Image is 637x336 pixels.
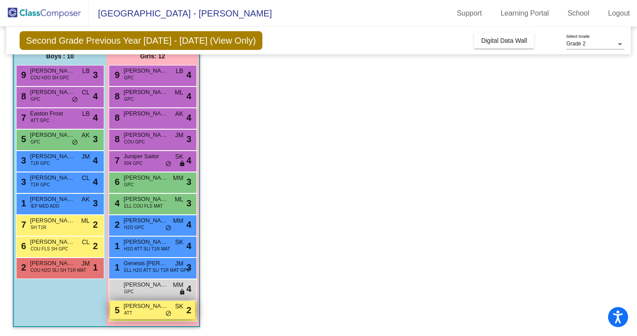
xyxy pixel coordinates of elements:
[173,216,183,225] span: MM
[186,282,191,295] span: 4
[31,246,68,252] span: COU FLS SH GPC
[186,132,191,146] span: 3
[113,177,120,187] span: 6
[124,173,168,182] span: [PERSON_NAME]
[175,109,184,119] span: AK
[19,91,26,101] span: 8
[93,239,98,253] span: 2
[601,6,637,20] a: Logout
[93,68,98,82] span: 3
[494,6,556,20] a: Learning Portal
[175,195,183,204] span: ML
[89,6,272,20] span: [GEOGRAPHIC_DATA] - [PERSON_NAME]
[124,216,168,225] span: [PERSON_NAME]
[186,154,191,167] span: 4
[124,246,170,252] span: H2O ATT SLI T1R MAT
[82,238,90,247] span: CL
[560,6,596,20] a: School
[124,259,168,268] span: Genesis [PERSON_NAME]
[173,280,183,290] span: MM
[179,289,185,296] span: lock
[175,88,183,97] span: ML
[31,139,41,145] span: GPC
[82,259,90,268] span: JM
[124,288,134,295] span: GPC
[30,173,75,182] span: [PERSON_NAME]
[82,195,90,204] span: AK
[31,74,69,81] span: COU H2O SH GPC
[31,224,46,231] span: SH T1R
[19,241,26,251] span: 6
[30,66,75,75] span: [PERSON_NAME]
[19,198,26,208] span: 1
[72,96,78,103] span: do_not_disturb_alt
[175,259,184,268] span: JM
[30,259,75,268] span: [PERSON_NAME]
[173,173,183,183] span: MM
[186,197,191,210] span: 3
[93,197,98,210] span: 3
[81,216,90,225] span: ML
[19,70,26,80] span: 9
[113,113,120,123] span: 8
[93,154,98,167] span: 4
[30,88,75,97] span: [PERSON_NAME]
[124,310,132,316] span: ATT
[175,131,184,140] span: JM
[124,66,168,75] span: [PERSON_NAME]
[481,37,527,44] span: Digital Data Wall
[113,70,120,80] span: 9
[124,131,168,139] span: [PERSON_NAME]
[82,88,90,97] span: CL
[566,41,585,47] span: Grade 2
[93,218,98,231] span: 2
[113,241,120,251] span: 1
[474,33,534,49] button: Digital Data Wall
[124,238,168,246] span: [PERSON_NAME]
[113,262,120,272] span: 1
[186,303,191,317] span: 2
[30,131,75,139] span: [PERSON_NAME]
[124,88,168,97] span: [PERSON_NAME]
[124,74,134,81] span: GPC
[72,139,78,146] span: do_not_disturb_alt
[124,109,168,118] span: [PERSON_NAME]
[30,216,75,225] span: [PERSON_NAME]
[93,261,98,274] span: 1
[113,134,120,144] span: 8
[179,160,185,168] span: lock
[20,31,263,50] span: Second Grade Previous Year [DATE] - [DATE] (View Only)
[186,218,191,231] span: 4
[186,68,191,82] span: 4
[124,139,145,145] span: COU GPC
[19,156,26,165] span: 3
[124,152,168,161] span: Juniper Sailor
[30,238,75,246] span: [PERSON_NAME]
[124,203,163,209] span: ELL COU FLS MAT
[175,152,184,161] span: SK
[113,91,120,101] span: 8
[31,267,86,274] span: COU H2O SLI SH T1R MAT
[31,181,50,188] span: T1R GPC
[113,156,120,165] span: 7
[124,160,143,167] span: 504 GPC
[124,267,190,274] span: ELL H2O ATT SLI T1R MAT GPC
[186,111,191,124] span: 4
[93,132,98,146] span: 3
[93,90,98,103] span: 4
[82,66,90,76] span: LB
[450,6,489,20] a: Support
[31,203,59,209] span: IEP MED ADD
[124,224,144,231] span: H2O GPC
[165,225,171,232] span: do_not_disturb_alt
[31,96,41,102] span: GPC
[14,47,106,65] div: Boys : 10
[124,181,134,188] span: GPC
[124,96,134,102] span: GPC
[165,310,171,317] span: do_not_disturb_alt
[19,262,26,272] span: 2
[93,111,98,124] span: 4
[30,109,75,118] span: Easton Frost
[19,177,26,187] span: 3
[106,47,199,65] div: Girls: 12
